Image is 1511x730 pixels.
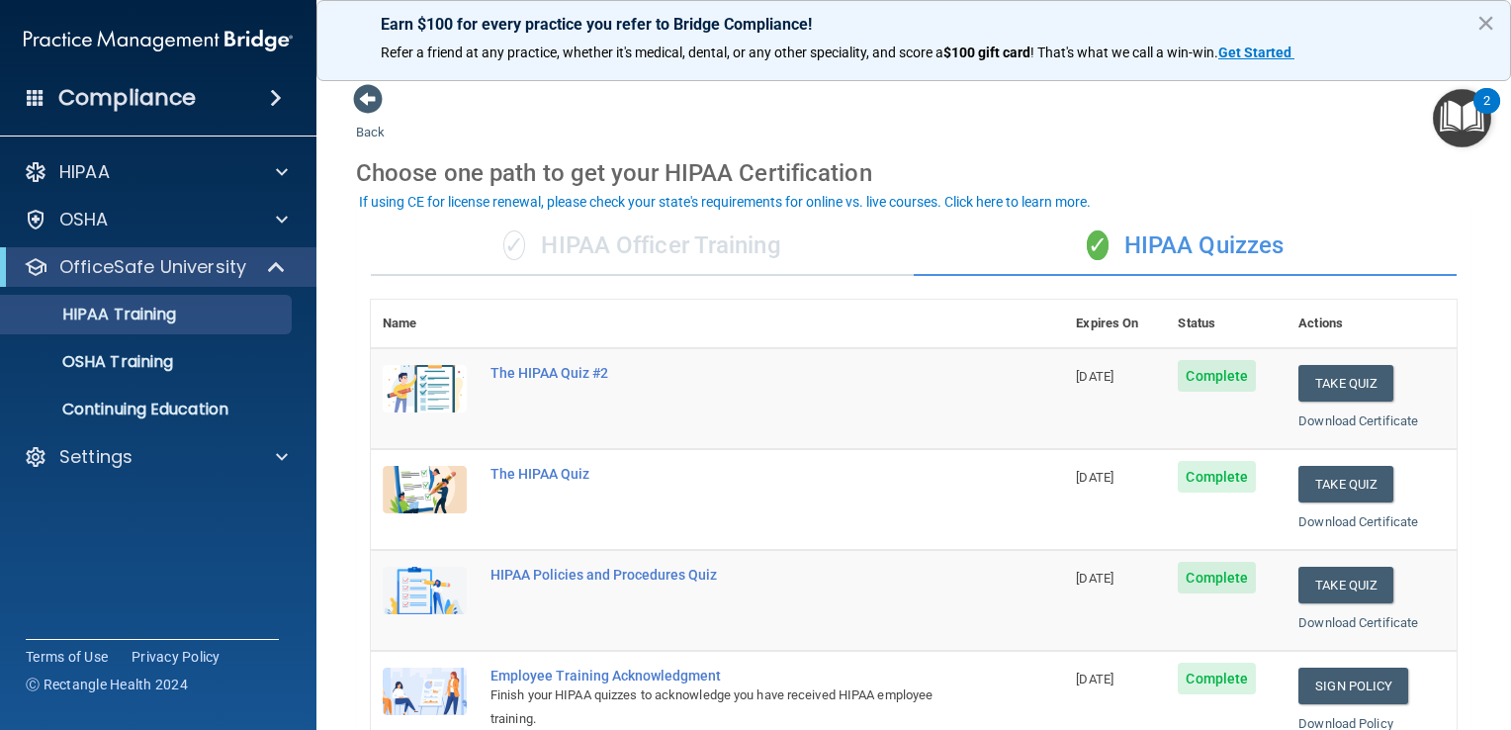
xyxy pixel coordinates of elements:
button: Close [1476,7,1495,39]
button: Open Resource Center, 2 new notifications [1433,89,1491,147]
span: Refer a friend at any practice, whether it's medical, dental, or any other speciality, and score a [381,45,943,60]
a: OSHA [24,208,288,231]
a: Terms of Use [26,647,108,667]
a: Sign Policy [1298,668,1408,704]
a: Settings [24,445,288,469]
div: The HIPAA Quiz #2 [490,365,965,381]
p: OSHA Training [13,352,173,372]
a: Get Started [1218,45,1294,60]
span: ! That's what we call a win-win. [1030,45,1218,60]
button: Take Quiz [1298,466,1393,502]
span: Complete [1178,663,1256,694]
p: Continuing Education [13,400,283,419]
a: Download Certificate [1298,514,1418,529]
th: Expires On [1064,300,1166,348]
p: OfficeSafe University [59,255,246,279]
p: Earn $100 for every practice you refer to Bridge Compliance! [381,15,1447,34]
div: If using CE for license renewal, please check your state's requirements for online vs. live cours... [359,195,1091,209]
strong: Get Started [1218,45,1291,60]
span: ✓ [1087,230,1109,260]
span: ✓ [503,230,525,260]
a: Back [356,101,385,139]
div: HIPAA Policies and Procedures Quiz [490,567,965,583]
a: Privacy Policy [132,647,221,667]
button: If using CE for license renewal, please check your state's requirements for online vs. live cours... [356,192,1094,212]
p: HIPAA [59,160,110,184]
span: [DATE] [1076,672,1113,686]
th: Name [371,300,479,348]
span: Ⓒ Rectangle Health 2024 [26,675,188,694]
a: OfficeSafe University [24,255,287,279]
span: [DATE] [1076,571,1113,586]
span: [DATE] [1076,470,1113,485]
div: The HIPAA Quiz [490,466,965,482]
div: Employee Training Acknowledgment [490,668,965,684]
span: [DATE] [1076,369,1113,384]
a: Download Certificate [1298,615,1418,630]
div: HIPAA Officer Training [371,217,914,276]
p: HIPAA Training [13,305,176,324]
div: HIPAA Quizzes [914,217,1457,276]
span: Complete [1178,461,1256,493]
button: Take Quiz [1298,365,1393,402]
p: OSHA [59,208,109,231]
button: Take Quiz [1298,567,1393,603]
p: Settings [59,445,133,469]
strong: $100 gift card [943,45,1030,60]
a: HIPAA [24,160,288,184]
img: PMB logo [24,21,293,60]
a: Download Certificate [1298,413,1418,428]
div: Choose one path to get your HIPAA Certification [356,144,1471,202]
div: 2 [1483,101,1490,127]
span: Complete [1178,360,1256,392]
th: Status [1166,300,1287,348]
h4: Compliance [58,84,196,112]
th: Actions [1287,300,1457,348]
span: Complete [1178,562,1256,593]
